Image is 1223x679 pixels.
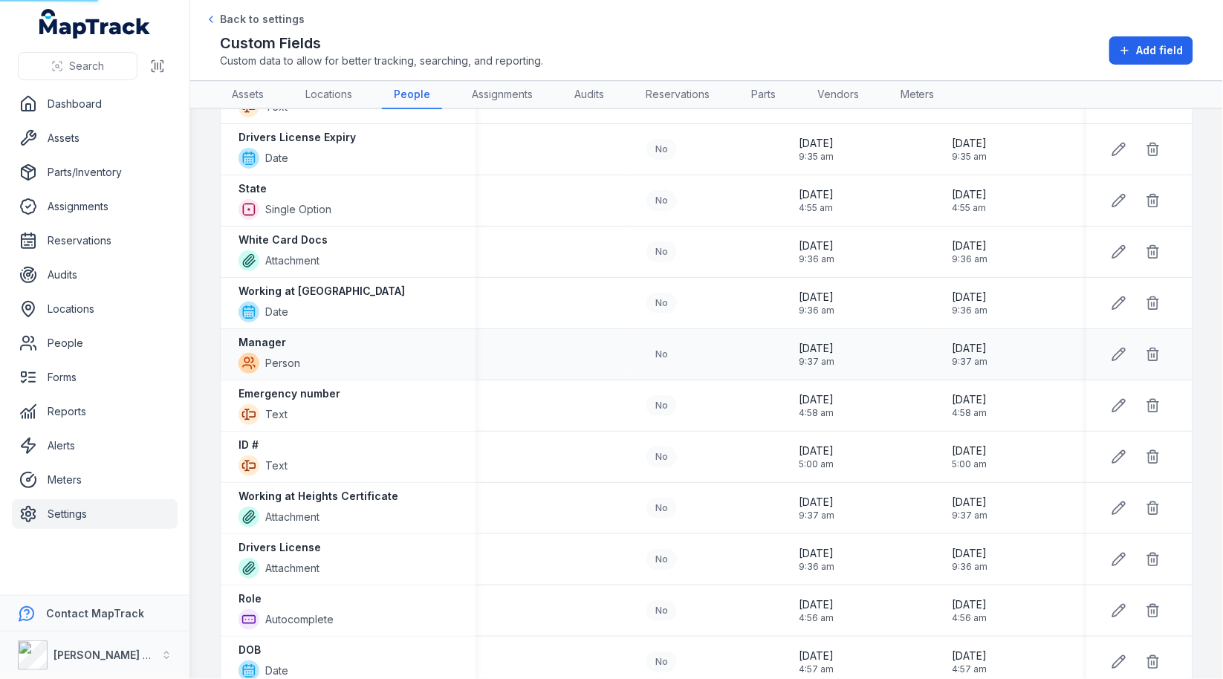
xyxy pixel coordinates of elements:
[1109,36,1193,65] button: Add field
[239,233,328,247] strong: White Card Docs
[265,561,319,576] span: Attachment
[646,293,677,313] div: No
[634,81,721,109] a: Reservations
[799,136,834,151] span: [DATE]
[953,136,987,151] span: [DATE]
[12,397,178,426] a: Reports
[265,612,334,627] span: Autocomplete
[739,81,788,109] a: Parts
[953,444,987,470] time: 14/10/2025, 5:00:03 am
[799,546,835,573] time: 26/09/2025, 9:36:30 am
[12,226,178,256] a: Reservations
[799,649,834,663] span: [DATE]
[799,202,834,214] span: 4:55 am
[12,89,178,119] a: Dashboard
[239,386,340,401] strong: Emergency number
[12,431,178,461] a: Alerts
[646,395,677,416] div: No
[799,495,835,522] time: 26/09/2025, 9:37:03 am
[239,591,262,606] strong: Role
[953,136,987,163] time: 26/09/2025, 9:35:54 am
[799,305,835,316] span: 9:36 am
[646,446,677,467] div: No
[460,81,545,109] a: Assignments
[889,81,947,109] a: Meters
[799,458,834,470] span: 5:00 am
[953,495,988,510] span: [DATE]
[953,290,988,316] time: 26/09/2025, 9:36:05 am
[239,438,259,452] strong: ID #
[953,612,987,624] span: 4:56 am
[953,597,987,612] span: [DATE]
[12,465,178,495] a: Meters
[220,81,276,109] a: Assets
[799,238,835,253] span: [DATE]
[953,238,988,253] span: [DATE]
[799,495,835,510] span: [DATE]
[953,444,987,458] span: [DATE]
[799,597,834,624] time: 14/10/2025, 4:56:41 am
[953,305,988,316] span: 9:36 am
[953,187,987,202] span: [DATE]
[953,341,988,368] time: 26/09/2025, 9:37:37 am
[239,335,286,350] strong: Manager
[12,157,178,187] a: Parts/Inventory
[799,187,834,214] time: 14/10/2025, 4:55:37 am
[293,81,364,109] a: Locations
[953,649,987,663] span: [DATE]
[953,392,987,407] span: [DATE]
[382,81,442,109] a: People
[799,356,835,368] span: 9:37 am
[799,444,834,470] time: 14/10/2025, 5:00:03 am
[646,344,677,365] div: No
[39,9,151,39] a: MapTrack
[799,510,835,522] span: 9:37 am
[953,238,988,265] time: 26/09/2025, 9:36:45 am
[12,328,178,358] a: People
[646,241,677,262] div: No
[799,597,834,612] span: [DATE]
[265,202,331,217] span: Single Option
[799,612,834,624] span: 4:56 am
[799,663,834,675] span: 4:57 am
[69,59,104,74] span: Search
[799,238,835,265] time: 26/09/2025, 9:36:45 am
[799,187,834,202] span: [DATE]
[799,290,835,316] time: 26/09/2025, 9:36:05 am
[12,123,178,153] a: Assets
[265,151,288,166] span: Date
[953,546,988,561] span: [DATE]
[953,663,987,675] span: 4:57 am
[799,392,834,407] span: [DATE]
[953,597,987,624] time: 14/10/2025, 4:56:41 am
[646,139,677,160] div: No
[239,489,398,504] strong: Working at Heights Certificate
[265,510,319,524] span: Attachment
[18,52,137,80] button: Search
[953,187,987,214] time: 14/10/2025, 4:55:37 am
[953,356,988,368] span: 9:37 am
[562,81,616,109] a: Audits
[953,546,988,573] time: 26/09/2025, 9:36:30 am
[220,53,543,68] span: Custom data to allow for better tracking, searching, and reporting.
[12,260,178,290] a: Audits
[799,341,835,356] span: [DATE]
[953,458,987,470] span: 5:00 am
[239,181,267,196] strong: State
[646,498,677,519] div: No
[799,341,835,368] time: 26/09/2025, 9:37:37 am
[239,643,261,657] strong: DOB
[805,81,871,109] a: Vendors
[953,407,987,419] span: 4:58 am
[799,546,835,561] span: [DATE]
[799,649,834,675] time: 14/10/2025, 4:57:32 am
[646,190,677,211] div: No
[1137,43,1184,58] span: Add field
[265,407,288,422] span: Text
[953,510,988,522] span: 9:37 am
[799,136,834,163] time: 26/09/2025, 9:35:54 am
[799,253,835,265] span: 9:36 am
[953,290,988,305] span: [DATE]
[953,151,987,163] span: 9:35 am
[265,356,300,371] span: Person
